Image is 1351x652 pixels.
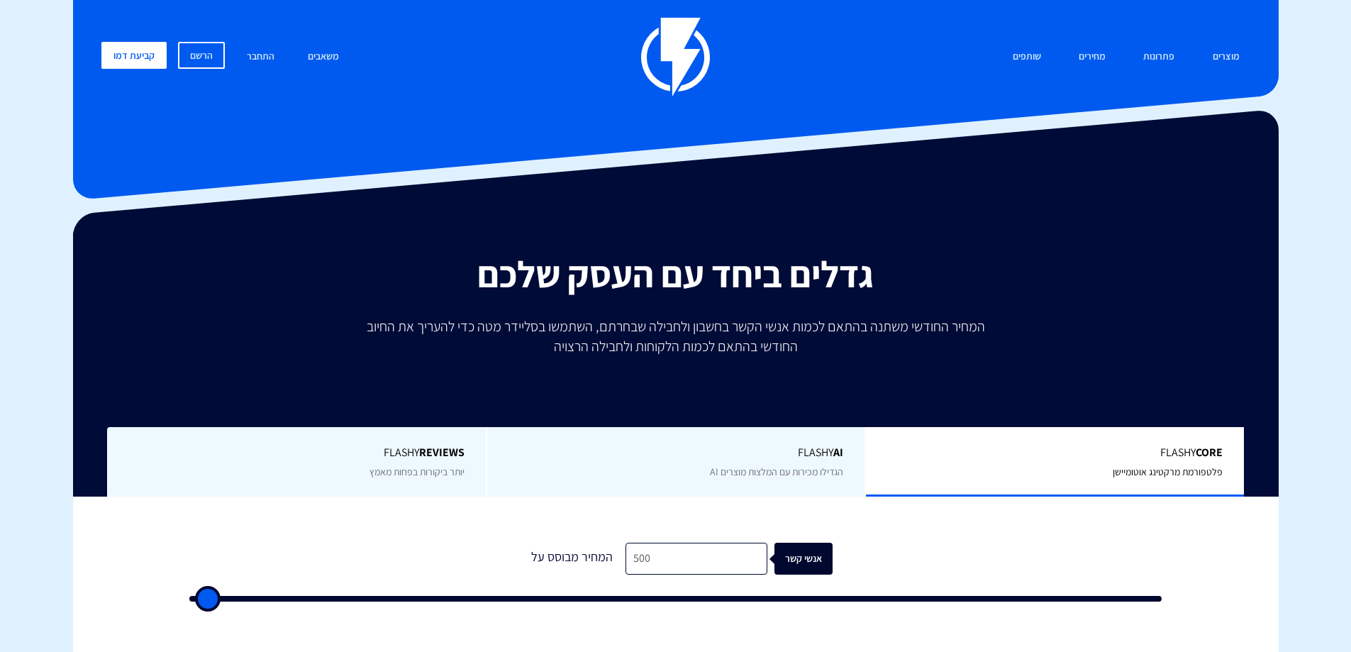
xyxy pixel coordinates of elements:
a: הרשם [178,42,225,69]
div: אנשי קשר [782,543,840,575]
a: קביעת דמו [101,42,167,69]
b: REVIEWS [419,445,465,460]
a: פתרונות [1133,42,1185,72]
div: המחיר מבוסס על [519,543,626,575]
p: המחיר החודשי משתנה בהתאם לכמות אנשי הקשר בחשבון ולחבילה שבחרתם, השתמשו בסליידר מטה כדי להעריך את ... [357,316,995,356]
span: הגדילו מכירות עם המלצות מוצרים AI [710,465,843,478]
a: שותפים [1002,42,1052,72]
a: התחבר [236,42,285,72]
span: Flashy [128,445,465,461]
a: מוצרים [1202,42,1250,72]
span: פלטפורמת מרקטינג אוטומיישן [1113,465,1223,478]
span: Flashy [887,445,1223,461]
b: Core [1196,445,1223,460]
h2: גדלים ביחד עם העסק שלכם [84,254,1268,294]
a: מחירים [1068,42,1116,72]
span: Flashy [508,445,844,461]
span: יותר ביקורות בפחות מאמץ [369,465,465,478]
a: משאבים [297,42,350,72]
b: AI [833,445,843,460]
